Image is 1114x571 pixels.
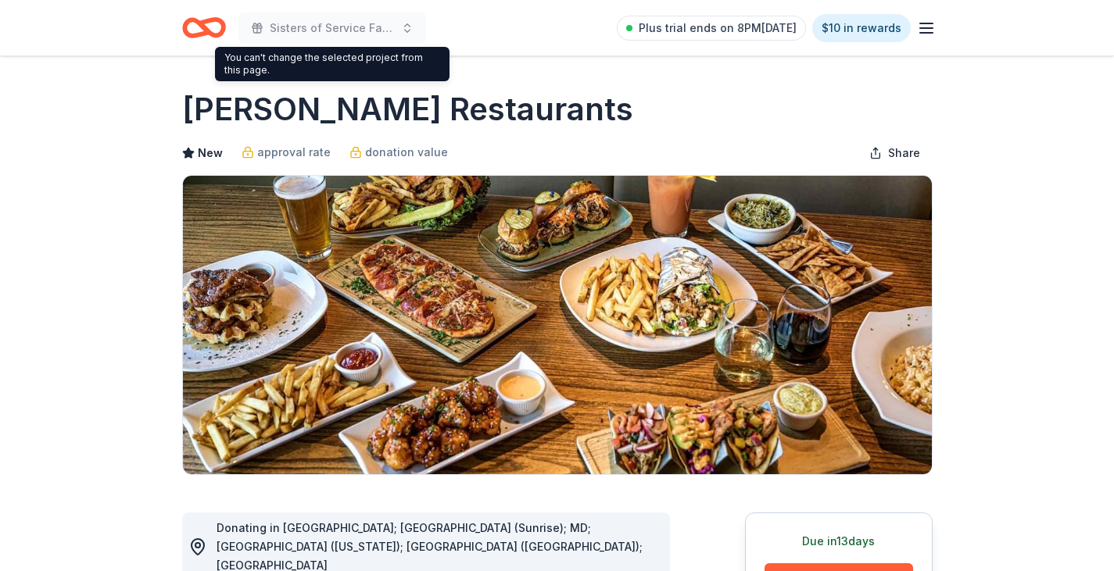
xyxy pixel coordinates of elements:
span: Share [888,144,920,162]
img: Image for Thompson Restaurants [183,176,932,474]
h1: [PERSON_NAME] Restaurants [182,87,633,131]
a: Home [182,9,226,46]
span: donation value [365,143,448,162]
a: donation value [349,143,448,162]
a: approval rate [242,143,331,162]
span: approval rate [257,143,331,162]
span: New [198,144,223,162]
button: Sisters of Service Fall Gathering [238,12,426,44]
div: You can't change the selected project from this page. [215,47,450,81]
span: Plus trial ends on 8PM[DATE] [639,19,797,37]
div: Due in 13 days [765,532,913,551]
button: Share [857,137,933,169]
span: Sisters of Service Fall Gathering [270,19,395,37]
a: $10 in rewards [812,14,911,42]
a: Plus trial ends on 8PM[DATE] [617,16,806,41]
